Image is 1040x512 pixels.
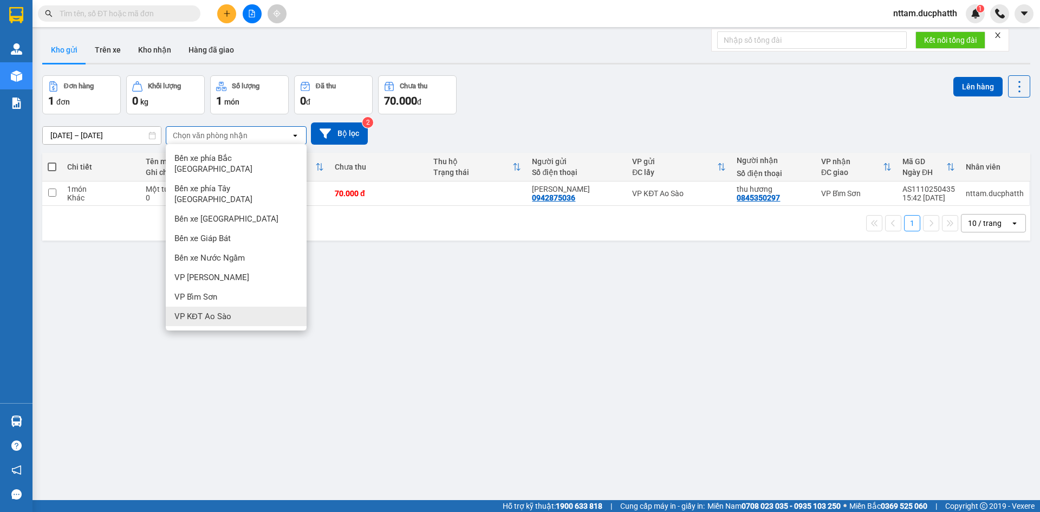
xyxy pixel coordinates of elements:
span: Bến xe Nước Ngầm [174,252,245,263]
span: Bến xe phía Bắc [GEOGRAPHIC_DATA] [174,153,302,174]
input: Select a date range. [43,127,161,144]
div: nttam.ducphatth [966,189,1024,198]
div: 0 [146,193,227,202]
span: question-circle [11,440,22,451]
div: Chưa thu [400,82,427,90]
div: 0942875036 [532,193,575,202]
img: icon-new-feature [971,9,980,18]
div: Chưa thu [335,163,422,171]
span: món [224,98,239,106]
span: VP [PERSON_NAME] [174,272,249,283]
span: 1 [216,94,222,107]
strong: 1900 633 818 [556,502,602,510]
div: Số điện thoại [532,168,621,177]
button: caret-down [1015,4,1033,23]
span: Cung cấp máy in - giấy in: [620,500,705,512]
div: 1 món [67,185,134,193]
button: Khối lượng0kg [126,75,205,114]
div: VP Bỉm Sơn [821,189,892,198]
div: Đã thu [316,82,336,90]
button: Chưa thu70.000đ [378,75,457,114]
span: Bến xe Giáp Bát [174,233,231,244]
span: đ [306,98,310,106]
div: AS1110250435 [902,185,955,193]
div: Lê Cường [532,185,621,193]
div: Tên món [146,157,227,166]
div: VP nhận [821,157,883,166]
span: Miền Bắc [849,500,927,512]
img: warehouse-icon [11,70,22,82]
svg: open [291,131,300,140]
button: file-add [243,4,262,23]
sup: 2 [362,117,373,128]
img: warehouse-icon [11,416,22,427]
button: Kết nối tổng đài [915,31,985,49]
button: Trên xe [86,37,129,63]
span: Kết nối tổng đài [924,34,977,46]
span: 0 [300,94,306,107]
span: Miền Nam [707,500,841,512]
span: message [11,489,22,500]
span: plus [223,10,231,17]
button: Hàng đã giao [180,37,243,63]
span: copyright [980,502,987,510]
div: Đơn hàng [64,82,94,90]
div: VP KĐT Ao Sào [632,189,726,198]
button: Số lượng1món [210,75,289,114]
span: 1 [978,5,982,12]
span: caret-down [1019,9,1029,18]
span: | [935,500,937,512]
span: nttam.ducphatth [885,7,966,20]
th: Toggle SortBy [627,153,731,182]
div: Người nhận [737,156,810,165]
input: Tìm tên, số ĐT hoặc mã đơn [60,8,187,20]
input: Nhập số tổng đài [717,31,907,49]
span: VP KĐT Ao Sào [174,311,231,322]
button: Kho nhận [129,37,180,63]
div: 0845350297 [737,193,780,202]
div: VP gửi [632,157,717,166]
div: Chọn văn phòng nhận [173,130,248,141]
span: close [994,31,1002,39]
div: Khác [67,193,134,202]
div: thu hương [737,185,810,193]
button: Đã thu0đ [294,75,373,114]
span: 0 [132,94,138,107]
div: Chi tiết [67,163,134,171]
div: Trạng thái [433,168,512,177]
button: aim [268,4,287,23]
span: VP Bỉm Sơn [174,291,217,302]
th: Toggle SortBy [897,153,960,182]
div: ĐC giao [821,168,883,177]
span: 70.000 [384,94,417,107]
span: notification [11,465,22,475]
div: Số lượng [232,82,259,90]
img: logo-vxr [9,7,23,23]
img: phone-icon [995,9,1005,18]
strong: 0708 023 035 - 0935 103 250 [742,502,841,510]
div: Người gửi [532,157,621,166]
div: ĐC lấy [632,168,717,177]
div: 15:42 [DATE] [902,193,955,202]
button: plus [217,4,236,23]
button: 1 [904,215,920,231]
span: kg [140,98,148,106]
strong: 0369 525 060 [881,502,927,510]
sup: 1 [977,5,984,12]
span: 1 [48,94,54,107]
span: ⚪️ [843,504,847,508]
span: Bến xe phía Tây [GEOGRAPHIC_DATA] [174,183,302,205]
span: file-add [248,10,256,17]
span: Hỗ trợ kỹ thuật: [503,500,602,512]
ul: Menu [166,144,307,330]
div: Số điện thoại [737,169,810,178]
span: Bến xe [GEOGRAPHIC_DATA] [174,213,278,224]
div: 70.000 đ [335,189,422,198]
span: search [45,10,53,17]
img: solution-icon [11,98,22,109]
div: Mã GD [902,157,946,166]
th: Toggle SortBy [816,153,897,182]
svg: open [1010,219,1019,228]
div: Nhân viên [966,163,1024,171]
span: | [610,500,612,512]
